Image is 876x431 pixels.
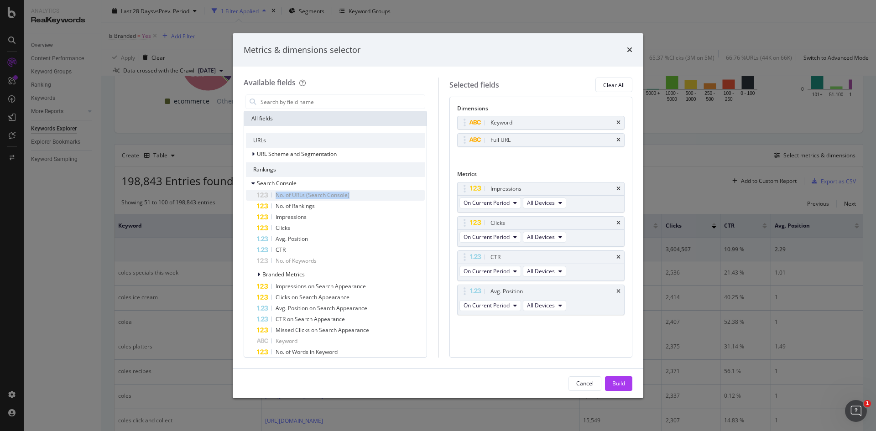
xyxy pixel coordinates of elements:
div: Metrics [457,170,625,182]
span: On Current Period [464,233,510,241]
div: Selected fields [449,80,499,90]
span: All Devices [527,301,555,309]
div: CTRtimesOn Current PeriodAll Devices [457,250,625,281]
div: times [616,220,620,226]
span: All Devices [527,233,555,241]
span: CTR on Search Appearance [276,315,345,323]
button: On Current Period [459,266,521,277]
div: ImpressionstimesOn Current PeriodAll Devices [457,182,625,213]
button: All Devices [523,232,566,243]
div: ClickstimesOn Current PeriodAll Devices [457,216,625,247]
div: All fields [244,111,427,126]
span: On Current Period [464,267,510,275]
span: Search Console [257,179,297,187]
div: URLs [246,133,425,148]
div: Full URL [490,135,511,145]
div: Clear All [603,81,625,89]
button: On Current Period [459,232,521,243]
span: No. of URLs (Search Console) [276,191,349,199]
span: On Current Period [464,199,510,207]
div: Keywordtimes [457,116,625,130]
iframe: Intercom live chat [845,400,867,422]
span: Avg. Position [276,235,308,243]
div: times [627,44,632,56]
input: Search by field name [260,95,425,109]
button: Cancel [568,376,601,391]
button: All Devices [523,197,566,208]
div: Available fields [244,78,296,88]
button: On Current Period [459,300,521,311]
div: times [616,289,620,294]
div: CTR [490,253,501,262]
button: On Current Period [459,197,521,208]
span: No. of Keywords [276,257,317,265]
div: Metrics & dimensions selector [244,44,360,56]
button: All Devices [523,300,566,311]
div: Full URLtimes [457,133,625,147]
div: Keyword [490,118,512,127]
div: modal [233,33,643,398]
button: Clear All [595,78,632,92]
div: Impressions [490,184,521,193]
span: Impressions on Search Appearance [276,282,366,290]
div: times [616,137,620,143]
span: 1 [864,400,871,407]
div: Rankings [246,162,425,177]
span: All Devices [527,199,555,207]
span: Clicks [276,224,290,232]
span: No. of Words in Keyword [276,348,338,356]
span: CTR [276,246,286,254]
span: Avg. Position on Search Appearance [276,304,367,312]
button: Build [605,376,632,391]
div: Clicks [490,218,505,228]
span: URL Scheme and Segmentation [257,150,337,158]
div: Build [612,379,625,387]
div: times [616,186,620,192]
span: Impressions [276,213,307,221]
span: No. of Rankings [276,202,315,210]
button: All Devices [523,266,566,277]
span: Keyword [276,337,297,345]
div: Avg. PositiontimesOn Current PeriodAll Devices [457,285,625,315]
div: times [616,254,620,260]
div: Cancel [576,379,594,387]
span: On Current Period [464,301,510,309]
span: All Devices [527,267,555,275]
div: times [616,120,620,125]
span: Clicks on Search Appearance [276,293,349,301]
span: Missed Clicks on Search Appearance [276,326,369,334]
span: Branded Metrics [262,270,305,278]
div: Avg. Position [490,287,523,296]
div: Dimensions [457,104,625,116]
